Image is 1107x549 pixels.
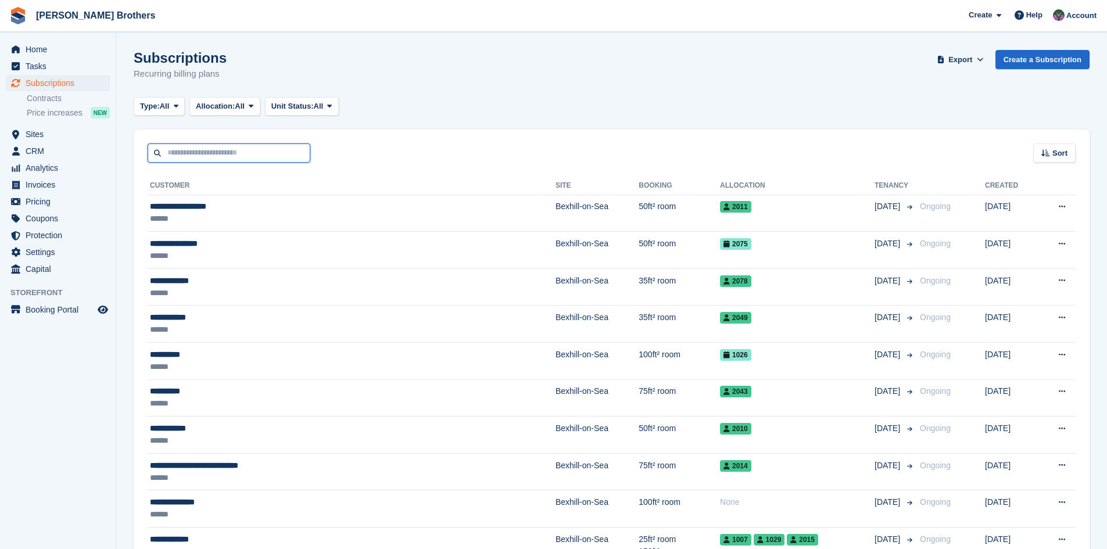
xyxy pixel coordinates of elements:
[985,268,1037,306] td: [DATE]
[985,453,1037,490] td: [DATE]
[920,276,951,285] span: Ongoing
[639,379,720,417] td: 75ft² room
[969,9,992,21] span: Create
[875,238,902,250] span: [DATE]
[875,311,902,324] span: [DATE]
[1026,9,1042,21] span: Help
[6,210,110,227] a: menu
[6,126,110,142] a: menu
[556,417,639,454] td: Bexhill-on-Sea
[639,232,720,269] td: 50ft² room
[639,490,720,528] td: 100ft² room
[720,275,751,287] span: 2078
[875,496,902,508] span: [DATE]
[314,101,324,112] span: All
[639,177,720,195] th: Booking
[96,303,110,317] a: Preview store
[556,379,639,417] td: Bexhill-on-Sea
[720,177,875,195] th: Allocation
[235,101,245,112] span: All
[920,313,951,322] span: Ongoing
[26,75,95,91] span: Subscriptions
[10,287,116,299] span: Storefront
[556,177,639,195] th: Site
[26,58,95,74] span: Tasks
[26,177,95,193] span: Invoices
[875,349,902,361] span: [DATE]
[985,232,1037,269] td: [DATE]
[948,54,972,66] span: Export
[985,306,1037,343] td: [DATE]
[134,67,227,81] p: Recurring billing plans
[720,460,751,472] span: 2014
[6,177,110,193] a: menu
[1052,148,1067,159] span: Sort
[720,201,751,213] span: 2011
[26,143,95,159] span: CRM
[995,50,1090,69] a: Create a Subscription
[134,97,185,116] button: Type: All
[6,143,110,159] a: menu
[875,385,902,397] span: [DATE]
[6,193,110,210] a: menu
[875,177,915,195] th: Tenancy
[985,177,1037,195] th: Created
[720,349,751,361] span: 1026
[985,379,1037,417] td: [DATE]
[6,244,110,260] a: menu
[6,261,110,277] a: menu
[556,490,639,528] td: Bexhill-on-Sea
[6,160,110,176] a: menu
[875,275,902,287] span: [DATE]
[26,41,95,58] span: Home
[134,50,227,66] h1: Subscriptions
[875,422,902,435] span: [DATE]
[787,534,818,546] span: 2015
[27,93,110,104] a: Contracts
[639,453,720,490] td: 75ft² room
[920,202,951,211] span: Ongoing
[9,7,27,24] img: stora-icon-8386f47178a22dfd0bd8f6a31ec36ba5ce8667c1dd55bd0f319d3a0aa187defe.svg
[26,244,95,260] span: Settings
[875,460,902,472] span: [DATE]
[140,101,160,112] span: Type:
[6,58,110,74] a: menu
[26,193,95,210] span: Pricing
[985,490,1037,528] td: [DATE]
[265,97,339,116] button: Unit Status: All
[754,534,785,546] span: 1029
[920,461,951,470] span: Ongoing
[556,453,639,490] td: Bexhill-on-Sea
[196,101,235,112] span: Allocation:
[26,160,95,176] span: Analytics
[639,343,720,380] td: 100ft² room
[720,423,751,435] span: 2010
[920,534,951,544] span: Ongoing
[27,106,110,119] a: Price increases NEW
[639,417,720,454] td: 50ft² room
[6,227,110,243] a: menu
[189,97,260,116] button: Allocation: All
[556,343,639,380] td: Bexhill-on-Sea
[639,306,720,343] td: 35ft² room
[920,497,951,507] span: Ongoing
[6,41,110,58] a: menu
[720,312,751,324] span: 2049
[920,424,951,433] span: Ongoing
[1066,10,1097,21] span: Account
[875,533,902,546] span: [DATE]
[920,386,951,396] span: Ongoing
[6,75,110,91] a: menu
[720,534,751,546] span: 1007
[26,227,95,243] span: Protection
[639,195,720,232] td: 50ft² room
[556,232,639,269] td: Bexhill-on-Sea
[91,107,110,119] div: NEW
[26,210,95,227] span: Coupons
[920,239,951,248] span: Ongoing
[26,126,95,142] span: Sites
[720,496,875,508] div: None
[556,268,639,306] td: Bexhill-on-Sea
[31,6,160,25] a: [PERSON_NAME] Brothers
[720,238,751,250] span: 2075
